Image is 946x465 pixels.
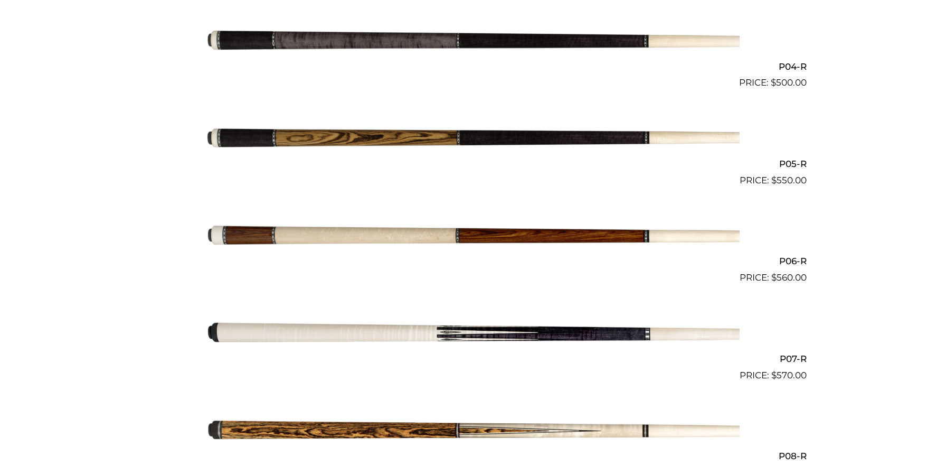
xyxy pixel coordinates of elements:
span: $ [771,175,777,185]
bdi: 500.00 [771,77,807,88]
span: $ [771,272,777,283]
a: P05-R $550.00 [139,94,807,187]
img: P05-R [206,94,740,183]
h2: P06-R [139,252,807,271]
bdi: 550.00 [771,175,807,185]
a: P07-R $570.00 [139,289,807,382]
img: P07-R [206,289,740,378]
h2: P04-R [139,57,807,76]
a: P06-R $560.00 [139,192,807,285]
bdi: 560.00 [771,272,807,283]
span: $ [771,370,777,380]
h2: P05-R [139,154,807,173]
img: P06-R [206,192,740,281]
bdi: 570.00 [771,370,807,380]
h2: P07-R [139,349,807,368]
span: $ [771,77,776,88]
